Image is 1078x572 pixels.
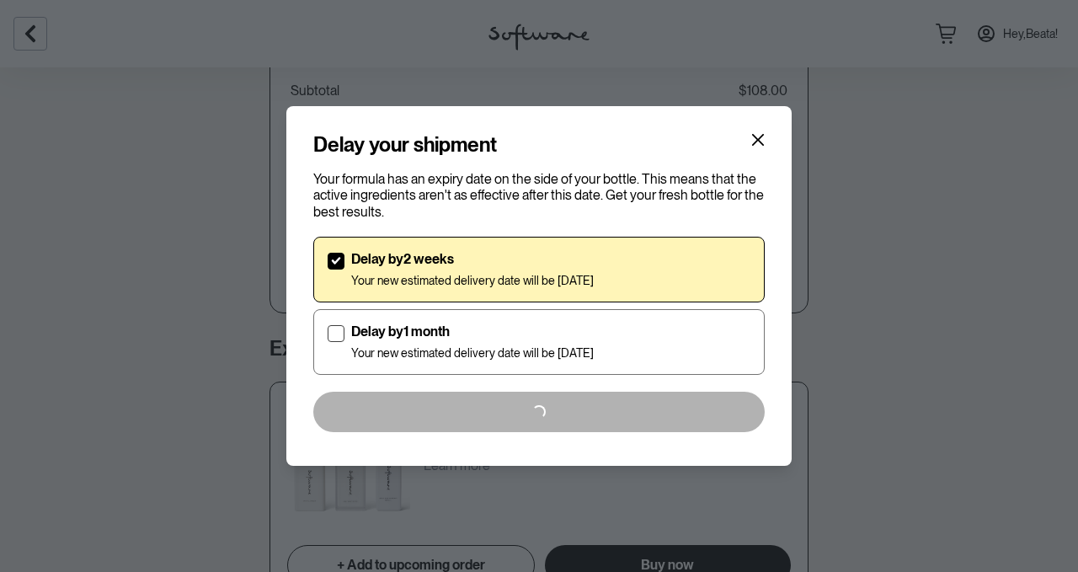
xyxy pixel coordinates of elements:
[351,323,594,339] p: Delay by 1 month
[313,171,765,220] p: Your formula has an expiry date on the side of your bottle. This means that the active ingredient...
[351,251,594,267] p: Delay by 2 weeks
[744,126,771,153] button: Close
[313,133,497,158] h4: Delay your shipment
[351,346,594,361] p: Your new estimated delivery date will be [DATE]
[351,274,594,288] p: Your new estimated delivery date will be [DATE]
